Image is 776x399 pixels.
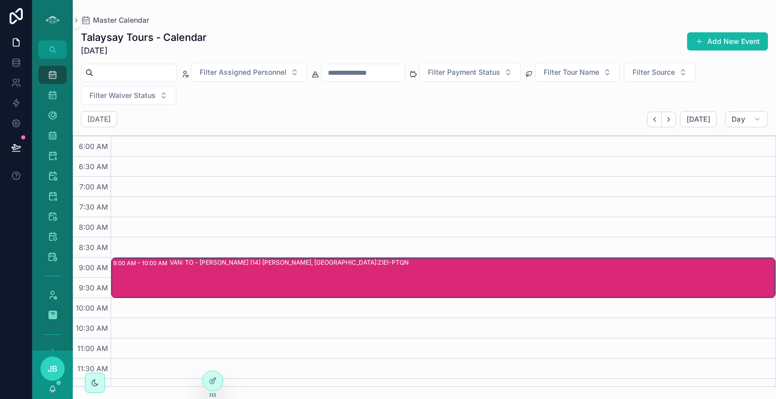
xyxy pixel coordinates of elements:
[76,263,111,272] span: 9:00 AM
[89,90,156,101] span: Filter Waiver Status
[75,344,111,353] span: 11:00 AM
[81,44,207,57] span: [DATE]
[633,67,675,77] span: Filter Source
[662,112,676,127] button: Next
[76,283,111,292] span: 9:30 AM
[419,63,521,82] button: Select Button
[687,32,768,51] button: Add New Event
[200,67,286,77] span: Filter Assigned Personnel
[44,12,61,28] img: App logo
[81,86,176,105] button: Select Button
[687,115,710,124] span: [DATE]
[76,223,111,231] span: 8:00 AM
[32,59,73,351] div: scrollable content
[81,30,207,44] h1: Talaysay Tours - Calendar
[77,203,111,211] span: 7:30 AM
[680,111,717,127] button: [DATE]
[732,115,745,124] span: Day
[112,258,775,297] div: 9:00 AM – 10:00 AMVAN: TO - [PERSON_NAME] (14) [PERSON_NAME], [GEOGRAPHIC_DATA]:ZIEI-PTQN
[76,162,111,171] span: 6:30 AM
[87,114,111,124] h2: [DATE]
[77,182,111,191] span: 7:00 AM
[113,258,170,268] div: 9:00 AM – 10:00 AM
[725,111,768,127] button: Day
[428,67,500,77] span: Filter Payment Status
[73,324,111,332] span: 10:30 AM
[76,243,111,252] span: 8:30 AM
[73,304,111,312] span: 10:00 AM
[74,384,111,393] span: 12:00 PM
[535,63,620,82] button: Select Button
[170,259,409,267] div: VAN: TO - [PERSON_NAME] (14) [PERSON_NAME], [GEOGRAPHIC_DATA]:ZIEI-PTQN
[93,15,149,25] span: Master Calendar
[47,363,58,375] span: JB
[76,142,111,151] span: 6:00 AM
[624,63,696,82] button: Select Button
[647,112,662,127] button: Back
[75,364,111,373] span: 11:30 AM
[191,63,307,82] button: Select Button
[544,67,599,77] span: Filter Tour Name
[81,15,149,25] a: Master Calendar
